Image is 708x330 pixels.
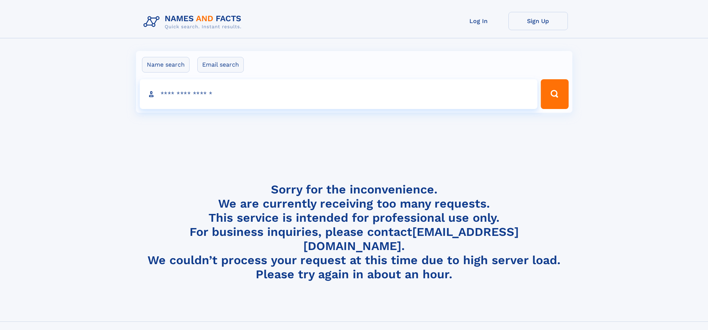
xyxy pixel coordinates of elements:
[140,12,248,32] img: Logo Names and Facts
[140,182,568,282] h4: Sorry for the inconvenience. We are currently receiving too many requests. This service is intend...
[142,57,190,73] label: Name search
[303,225,519,253] a: [EMAIL_ADDRESS][DOMAIN_NAME]
[197,57,244,73] label: Email search
[449,12,508,30] a: Log In
[508,12,568,30] a: Sign Up
[140,79,538,109] input: search input
[541,79,568,109] button: Search Button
